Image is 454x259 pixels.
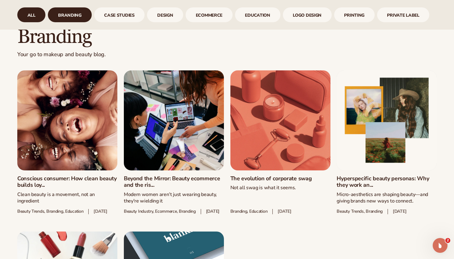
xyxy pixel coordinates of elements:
[17,175,117,189] a: Conscious consumer: How clean beauty builds loy...
[334,7,375,22] div: 8 / 9
[283,7,332,22] div: 7 / 9
[186,7,233,22] div: 5 / 9
[433,238,448,253] iframe: Intercom live chat
[17,7,45,22] a: All
[377,7,430,22] div: 9 / 9
[17,51,437,58] p: Your go to makeup and beauty blog.
[235,7,280,22] a: Education
[334,7,375,22] a: printing
[94,7,145,22] a: case studies
[230,175,330,182] a: The evolution of corporate swag
[186,7,233,22] a: ecommerce
[48,7,91,22] div: 2 / 9
[17,27,437,47] h2: branding
[377,7,430,22] a: Private Label
[94,7,145,22] div: 3 / 9
[48,7,91,22] a: branding
[337,175,437,189] a: Hyperspecific beauty personas: Why they work an...
[283,7,332,22] a: logo design
[124,175,224,189] a: Beyond the Mirror: Beauty ecommerce and the ris...
[147,7,183,22] div: 4 / 9
[235,7,280,22] div: 6 / 9
[445,238,450,243] span: 2
[17,7,45,22] div: 1 / 9
[147,7,183,22] a: design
